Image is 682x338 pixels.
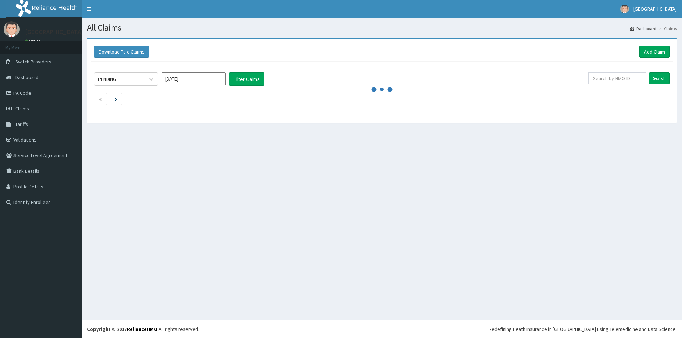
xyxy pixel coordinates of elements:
img: User Image [620,5,629,13]
a: Previous page [99,96,102,102]
h1: All Claims [87,23,677,32]
li: Claims [657,26,677,32]
strong: Copyright © 2017 . [87,326,159,332]
input: Select Month and Year [162,72,226,85]
button: Filter Claims [229,72,264,86]
p: [GEOGRAPHIC_DATA] [25,29,83,35]
img: User Image [4,21,20,37]
span: [GEOGRAPHIC_DATA] [633,6,677,12]
input: Search [649,72,670,84]
a: Online [25,39,42,44]
a: Next page [115,96,117,102]
input: Search by HMO ID [588,72,646,84]
a: Add Claim [639,46,670,58]
span: Claims [15,105,29,112]
footer: All rights reserved. [82,320,682,338]
svg: audio-loading [371,79,393,100]
span: Switch Providers [15,59,52,65]
span: Dashboard [15,74,38,81]
a: Dashboard [630,26,656,32]
a: RelianceHMO [127,326,157,332]
button: Download Paid Claims [94,46,149,58]
span: Tariffs [15,121,28,127]
div: Redefining Heath Insurance in [GEOGRAPHIC_DATA] using Telemedicine and Data Science! [489,326,677,333]
div: PENDING [98,76,116,83]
